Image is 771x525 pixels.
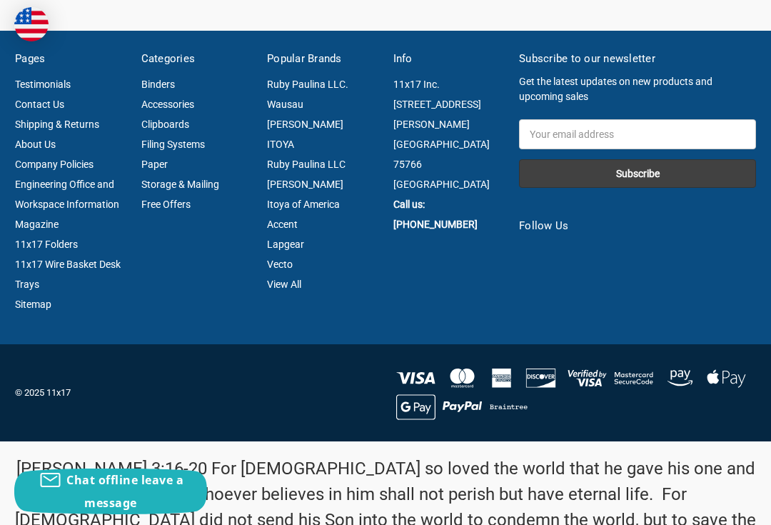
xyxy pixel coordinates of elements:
a: Contact Us [15,99,64,110]
h5: Pages [15,51,126,67]
a: Storage & Mailing [141,179,219,190]
h5: Follow Us [519,218,756,234]
a: [PERSON_NAME] [267,119,343,130]
a: Paper [141,159,168,170]
a: Shipping & Returns [15,119,99,130]
a: Sitemap [15,299,51,310]
a: Accent [267,219,298,230]
a: Call us: [PHONE_NUMBER] [393,199,478,230]
a: Engineering Office and Workspace Information Magazine [15,179,119,230]
a: Company Policies [15,159,94,170]
a: View All [267,279,301,290]
a: Ruby Paulina LLC [267,159,346,170]
span: Chat offline leave a message [66,472,183,511]
input: Your email address [519,119,756,149]
h5: Popular Brands [267,51,378,67]
a: Free Offers [141,199,191,210]
h5: Info [393,51,505,67]
a: Lapgear [267,239,304,250]
h5: Categories [141,51,253,67]
a: 11x17 Folders [15,239,78,250]
a: Vecto [267,259,293,270]
a: Testimonials [15,79,71,90]
address: 11x17 Inc. [STREET_ADDRESS][PERSON_NAME] [GEOGRAPHIC_DATA] 75766 [GEOGRAPHIC_DATA] [393,74,505,194]
a: Wausau [267,99,303,110]
p: © 2025 11x17 [15,386,378,400]
a: Accessories [141,99,194,110]
input: Subscribe [519,159,756,188]
a: Itoya of America [267,199,340,210]
a: Binders [141,79,175,90]
a: ITOYA [267,139,294,150]
img: duty and tax information for United States [14,7,49,41]
h5: Subscribe to our newsletter [519,51,756,67]
a: [PERSON_NAME] [267,179,343,190]
a: Filing Systems [141,139,205,150]
a: Ruby Paulina LLC. [267,79,348,90]
a: Clipboards [141,119,189,130]
a: 11x17 Wire Basket Desk Trays [15,259,121,290]
button: Chat offline leave a message [14,469,207,514]
p: Get the latest updates on new products and upcoming sales [519,74,756,104]
iframe: Google Customer Reviews [653,486,771,525]
a: About Us [15,139,56,150]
